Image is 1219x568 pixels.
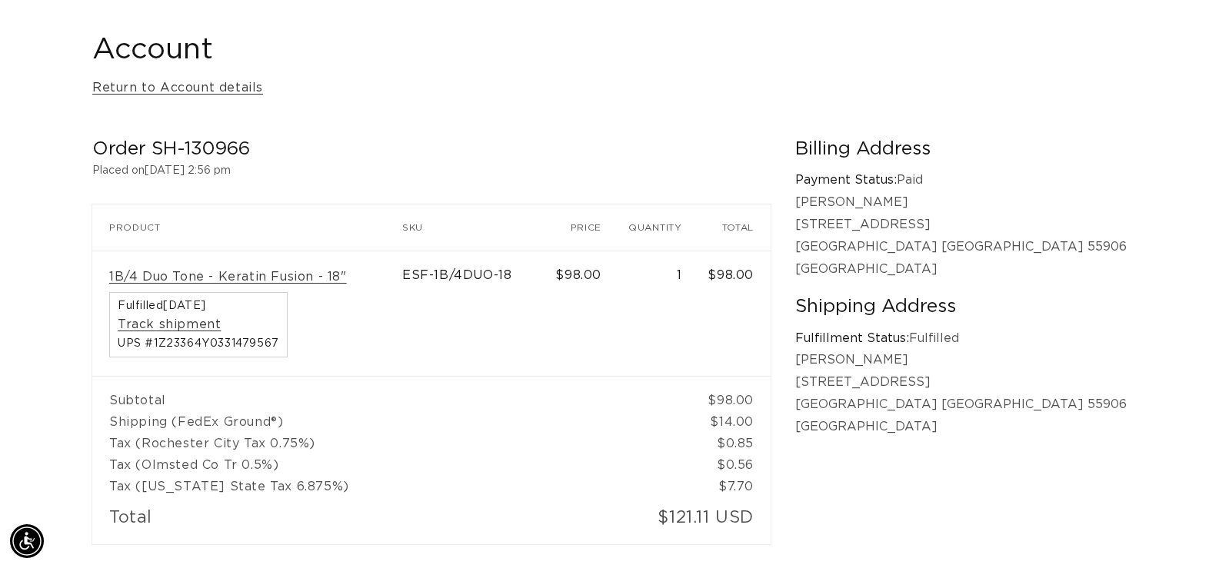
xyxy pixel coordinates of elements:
[92,376,699,411] td: Subtotal
[795,174,897,186] strong: Payment Status:
[402,251,547,377] td: ESF-1B/4DUO-18
[795,138,1127,161] h2: Billing Address
[795,191,1127,280] p: [PERSON_NAME] [STREET_ADDRESS] [GEOGRAPHIC_DATA] [GEOGRAPHIC_DATA] 55906 [GEOGRAPHIC_DATA]
[92,454,699,476] td: Tax (Olmsted Co Tr 0.5%)
[118,317,221,333] a: Track shipment
[92,32,1127,69] h1: Account
[618,497,771,544] td: $121.11 USD
[118,338,279,349] span: UPS #1Z23364Y0331479567
[699,454,771,476] td: $0.56
[795,327,1127,350] p: Fulfilled
[795,332,909,344] strong: Fulfillment Status:
[618,204,699,251] th: Quantity
[699,411,771,433] td: $14.00
[92,161,771,181] p: Placed on
[92,497,618,544] td: Total
[699,251,771,377] td: $98.00
[92,476,699,497] td: Tax ([US_STATE] State Tax 6.875%)
[92,204,402,251] th: Product
[699,476,771,497] td: $7.70
[92,77,263,99] a: Return to Account details
[10,524,44,558] div: Accessibility Menu
[92,411,699,433] td: Shipping (FedEx Ground®)
[547,204,618,251] th: Price
[795,295,1127,319] h2: Shipping Address
[92,138,771,161] h2: Order SH-130966
[795,349,1127,437] p: [PERSON_NAME] [STREET_ADDRESS] [GEOGRAPHIC_DATA] [GEOGRAPHIC_DATA] 55906 [GEOGRAPHIC_DATA]
[555,269,601,281] span: $98.00
[163,301,206,311] time: [DATE]
[118,301,279,311] span: Fulfilled
[795,169,1127,191] p: Paid
[145,165,231,176] time: [DATE] 2:56 pm
[402,204,547,251] th: SKU
[109,269,347,285] a: 1B/4 Duo Tone - Keratin Fusion - 18"
[699,433,771,454] td: $0.85
[92,433,699,454] td: Tax (Rochester City Tax 0.75%)
[618,251,699,377] td: 1
[1142,494,1219,568] iframe: Chat Widget
[699,376,771,411] td: $98.00
[699,204,771,251] th: Total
